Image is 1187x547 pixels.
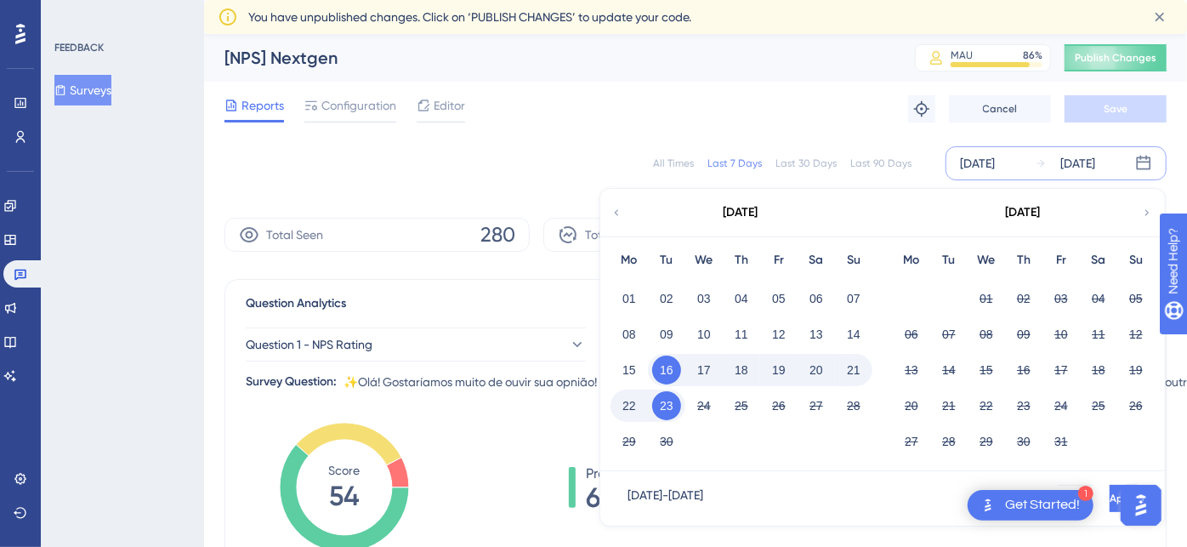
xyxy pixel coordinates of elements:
span: Configuration [321,95,396,116]
button: 22 [972,391,1001,420]
button: 21 [839,356,868,385]
button: 26 [1122,391,1150,420]
button: 06 [802,284,831,313]
div: Tu [648,250,685,271]
button: 13 [897,356,926,385]
div: Th [723,250,760,271]
button: 13 [802,320,831,349]
button: 25 [1084,391,1113,420]
div: Survey Question: [246,372,337,392]
div: Tu [930,250,968,271]
button: 29 [615,427,644,456]
button: 11 [727,320,756,349]
button: 15 [615,356,644,385]
button: Surveys [54,75,111,105]
span: Question 1 - NPS Rating [246,334,372,355]
button: Publish Changes [1065,44,1167,71]
button: 17 [690,356,718,385]
button: 28 [839,391,868,420]
button: 31 [1047,427,1076,456]
button: 02 [652,284,681,313]
span: Question Analytics [246,293,346,314]
button: 19 [764,356,793,385]
div: Su [1117,250,1155,271]
span: Editor [434,95,465,116]
button: 29 [972,427,1001,456]
button: 16 [652,356,681,385]
button: 22 [615,391,644,420]
div: Fr [1042,250,1080,271]
button: Save [1065,95,1167,123]
div: Last 30 Days [775,157,837,170]
span: Total Responses [585,225,673,245]
button: 11 [1084,320,1113,349]
span: Apply [1110,492,1138,505]
button: 27 [802,391,831,420]
div: Open Get Started! checklist, remaining modules: 1 [968,490,1093,521]
button: Question 1 - NPS Rating [246,328,586,362]
button: 14 [839,320,868,349]
button: 20 [802,356,831,385]
div: Get Started! [1005,496,1080,515]
span: Save [1104,102,1127,116]
div: [DATE] - [DATE] [628,485,703,512]
span: 280 [480,221,515,248]
span: Publish Changes [1075,51,1156,65]
div: Sa [798,250,835,271]
div: Su [835,250,872,271]
tspan: 54 [329,480,360,512]
div: Mo [893,250,930,271]
button: 20 [897,391,926,420]
button: 21 [934,391,963,420]
button: 01 [972,284,1001,313]
span: Cancel [983,102,1018,116]
img: launcher-image-alternative-text [978,495,998,516]
button: 03 [690,284,718,313]
button: 18 [727,356,756,385]
button: 23 [652,391,681,420]
div: Last 90 Days [850,157,912,170]
button: 26 [764,391,793,420]
button: 18 [1084,356,1113,385]
button: 30 [1009,427,1038,456]
button: 08 [615,320,644,349]
div: [DATE] [724,202,758,223]
button: 07 [839,284,868,313]
div: FEEDBACK [54,41,104,54]
div: Fr [760,250,798,271]
button: 24 [690,391,718,420]
div: MAU [951,48,973,62]
button: 07 [934,320,963,349]
span: You have unpublished changes. Click on ‘PUBLISH CHANGES’ to update your code. [248,7,691,27]
button: 08 [972,320,1001,349]
button: 05 [1122,284,1150,313]
span: 62% [586,484,650,511]
button: 30 [652,427,681,456]
button: 12 [764,320,793,349]
button: 01 [615,284,644,313]
button: 10 [1047,320,1076,349]
button: 19 [1122,356,1150,385]
button: 02 [1009,284,1038,313]
span: Need Help? [40,4,106,25]
span: Promoters [586,464,650,484]
button: Cancel [949,95,1051,123]
button: 04 [1084,284,1113,313]
button: 14 [934,356,963,385]
div: [DATE] [1006,202,1041,223]
div: Last 7 Days [707,157,762,170]
div: [DATE] [960,153,995,174]
button: 24 [1047,391,1076,420]
tspan: Score [329,464,361,477]
button: 10 [690,320,718,349]
button: 03 [1047,284,1076,313]
div: Mo [611,250,648,271]
button: 15 [972,356,1001,385]
button: Cancel [1058,485,1093,512]
div: Th [1005,250,1042,271]
button: Apply [1110,485,1138,512]
button: 09 [652,320,681,349]
button: 27 [897,427,926,456]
